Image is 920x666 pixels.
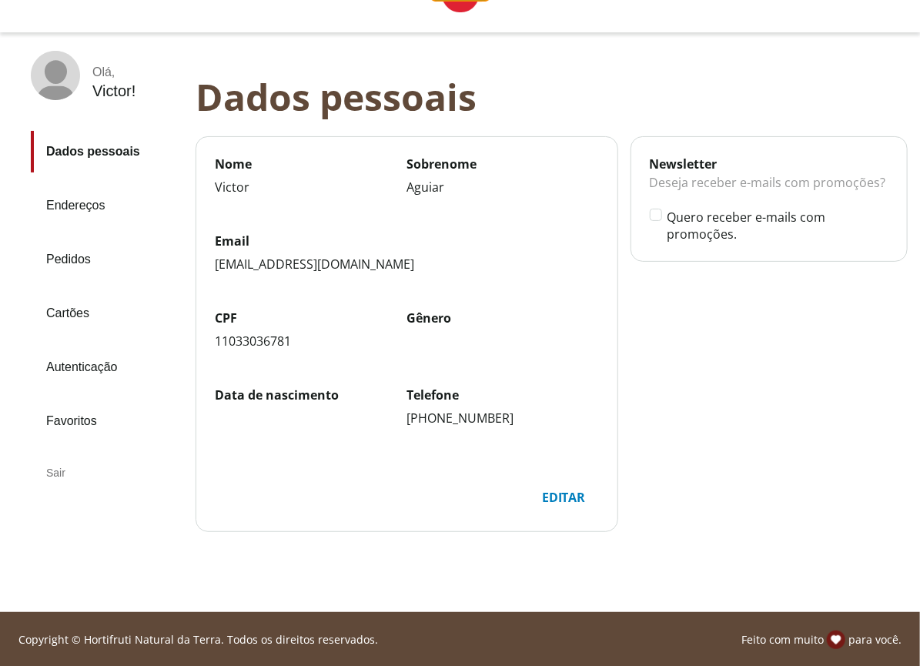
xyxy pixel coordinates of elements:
a: Cartões [31,293,183,334]
button: Editar [529,482,599,513]
div: Victor [215,179,406,196]
label: Data de nascimento [215,387,406,403]
div: Dados pessoais [196,75,920,118]
div: Aguiar [407,179,599,196]
div: Olá , [92,65,135,79]
label: Telefone [407,387,599,403]
div: [PHONE_NUMBER] [407,410,599,427]
a: Pedidos [31,239,183,280]
div: Linha de sessão [6,631,914,649]
div: Deseja receber e-mails com promoções? [650,172,888,208]
label: Sobrenome [407,156,599,172]
a: Autenticação [31,346,183,388]
a: Endereços [31,185,183,226]
div: Victor ! [92,82,135,100]
p: Copyright © Hortifruti Natural da Terra. Todos os direitos reservados. [18,632,378,648]
div: [EMAIL_ADDRESS][DOMAIN_NAME] [215,256,598,273]
label: Quero receber e-mails com promoções. [667,209,888,243]
img: amor [827,631,845,649]
label: Email [215,233,598,249]
div: Sair [31,454,183,491]
p: Feito com muito para você. [741,631,902,649]
a: Favoritos [31,400,183,442]
div: 11033036781 [215,333,406,350]
div: Newsletter [650,156,888,172]
label: Nome [215,156,406,172]
label: Gênero [407,310,599,326]
label: CPF [215,310,406,326]
a: Dados pessoais [31,131,183,172]
div: Editar [530,483,598,512]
